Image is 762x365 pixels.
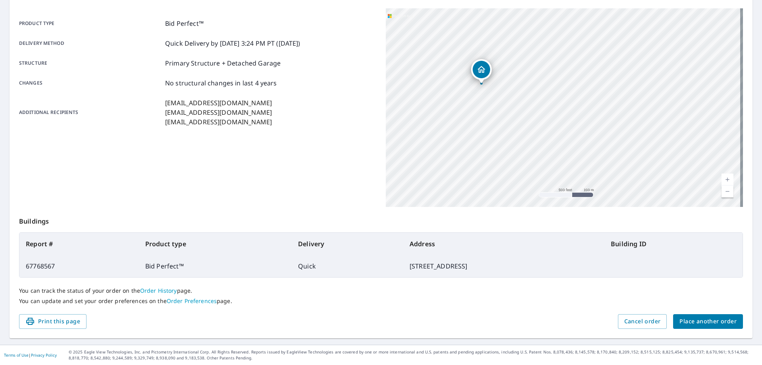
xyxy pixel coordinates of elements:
[19,207,743,232] p: Buildings
[471,59,492,84] div: Dropped pin, building 1, Residential property, 3000 Cedar Ln Fairfax, VA 22031
[19,297,743,305] p: You can update and set your order preferences on the page.
[167,297,217,305] a: Order Preferences
[19,233,139,255] th: Report #
[4,353,57,357] p: |
[722,185,733,197] a: Current Level 16, Zoom Out
[165,39,300,48] p: Quick Delivery by [DATE] 3:24 PM PT ([DATE])
[139,233,292,255] th: Product type
[140,287,177,294] a: Order History
[25,317,80,326] span: Print this page
[4,352,29,358] a: Terms of Use
[69,349,758,361] p: © 2025 Eagle View Technologies, Inc. and Pictometry International Corp. All Rights Reserved. Repo...
[292,233,403,255] th: Delivery
[165,19,204,28] p: Bid Perfect™
[19,98,162,127] p: Additional recipients
[292,255,403,277] td: Quick
[19,314,87,329] button: Print this page
[19,19,162,28] p: Product type
[19,39,162,48] p: Delivery method
[19,58,162,68] p: Structure
[624,317,661,326] span: Cancel order
[403,255,604,277] td: [STREET_ADDRESS]
[165,78,277,88] p: No structural changes in last 4 years
[165,58,281,68] p: Primary Structure + Detached Garage
[604,233,743,255] th: Building ID
[722,174,733,185] a: Current Level 16, Zoom In
[19,255,139,277] td: 67768567
[679,317,737,326] span: Place another order
[31,352,57,358] a: Privacy Policy
[165,117,272,127] p: [EMAIL_ADDRESS][DOMAIN_NAME]
[165,98,272,108] p: [EMAIL_ADDRESS][DOMAIN_NAME]
[673,314,743,329] button: Place another order
[403,233,604,255] th: Address
[618,314,667,329] button: Cancel order
[139,255,292,277] td: Bid Perfect™
[165,108,272,117] p: [EMAIL_ADDRESS][DOMAIN_NAME]
[19,78,162,88] p: Changes
[19,287,743,294] p: You can track the status of your order on the page.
